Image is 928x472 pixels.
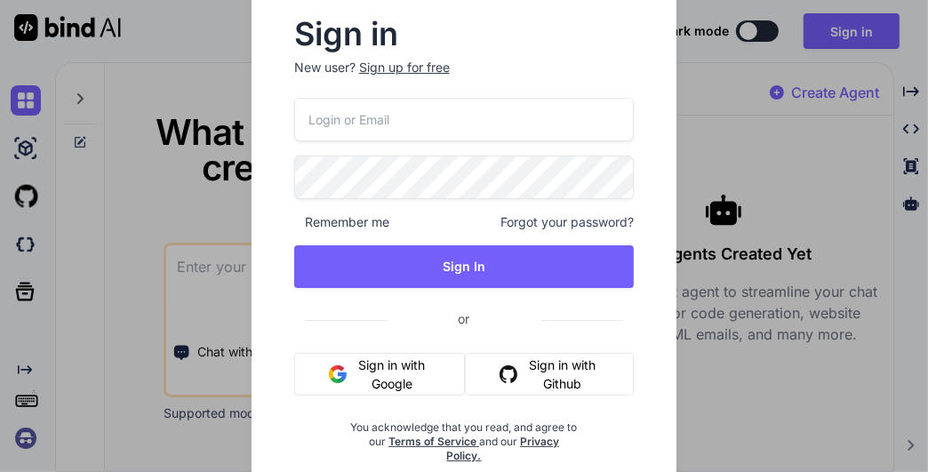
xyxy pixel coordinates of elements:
p: New user? [294,59,635,98]
span: Forgot your password? [500,213,634,231]
a: Privacy Policy. [447,435,560,462]
span: or [388,297,541,340]
a: Terms of Service [388,435,479,448]
img: google [329,365,347,383]
button: Sign in with Github [465,353,634,396]
span: Remember me [294,213,389,231]
input: Login or Email [294,98,635,141]
div: You acknowledge that you read, and agree to our and our [351,410,578,463]
button: Sign In [294,245,635,288]
h2: Sign in [294,20,635,48]
img: github [500,365,517,383]
div: Sign up for free [359,59,450,76]
button: Sign in with Google [294,353,466,396]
